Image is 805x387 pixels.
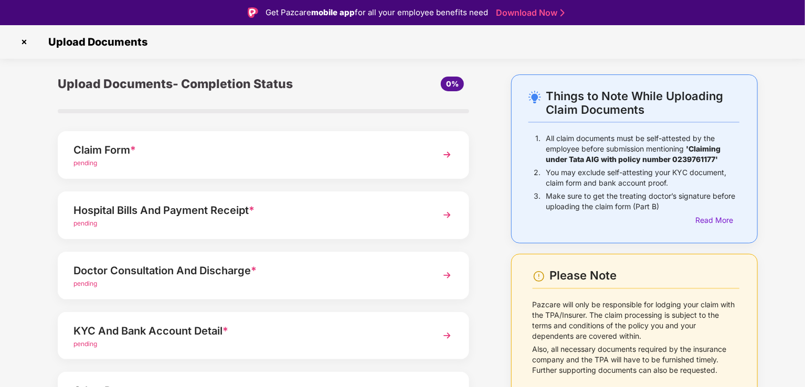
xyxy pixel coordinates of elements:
[535,133,541,165] p: 1.
[248,7,258,18] img: Logo
[534,191,541,212] p: 3.
[73,279,97,287] span: pending
[38,36,153,48] span: Upload Documents
[560,7,565,18] img: Stroke
[73,202,421,219] div: Hospital Bills And Payment Receipt
[311,7,355,17] strong: mobile app
[533,299,739,341] p: Pazcare will only be responsible for lodging your claim with the TPA/Insurer. The claim processin...
[695,214,739,226] div: Read More
[546,191,739,212] p: Make sure to get the treating doctor’s signature before uploading the claim form (Part B)
[496,7,562,18] a: Download Now
[73,340,97,348] span: pending
[438,206,457,224] img: svg+xml;base64,PHN2ZyBpZD0iTmV4dCIgeG1sbnM9Imh0dHA6Ly93d3cudzMub3JnLzIwMDAvc3ZnIiB3aWR0aD0iMzYiIG...
[73,159,97,167] span: pending
[438,326,457,345] img: svg+xml;base64,PHN2ZyBpZD0iTmV4dCIgeG1sbnM9Imh0dHA6Ly93d3cudzMub3JnLzIwMDAvc3ZnIiB3aWR0aD0iMzYiIG...
[16,34,33,50] img: svg+xml;base64,PHN2ZyBpZD0iQ3Jvc3MtMzJ4MzIiIHhtbG5zPSJodHRwOi8vd3d3LnczLm9yZy8yMDAwL3N2ZyIgd2lkdG...
[438,266,457,285] img: svg+xml;base64,PHN2ZyBpZD0iTmV4dCIgeG1sbnM9Imh0dHA6Ly93d3cudzMub3JnLzIwMDAvc3ZnIiB3aWR0aD0iMzYiIG...
[533,344,739,375] p: Also, all necessary documents required by the insurance company and the TPA will have to be furni...
[534,167,541,188] p: 2.
[73,142,421,158] div: Claim Form
[266,6,488,19] div: Get Pazcare for all your employee benefits need
[546,133,739,165] p: All claim documents must be self-attested by the employee before submission mentioning
[546,89,739,116] div: Things to Note While Uploading Claim Documents
[546,167,739,188] p: You may exclude self-attesting your KYC document, claim form and bank account proof.
[73,262,421,279] div: Doctor Consultation And Discharge
[58,74,332,93] div: Upload Documents- Completion Status
[446,79,459,88] span: 0%
[550,268,739,283] div: Please Note
[73,322,421,339] div: KYC And Bank Account Detail
[533,270,545,283] img: svg+xml;base64,PHN2ZyBpZD0iV2FybmluZ18tXzI0eDI0IiBkYXRhLW5hbWU9Ildhcm5pbmcgLSAyNHgyNCIgeG1sbnM9Im...
[528,91,541,103] img: svg+xml;base64,PHN2ZyB4bWxucz0iaHR0cDovL3d3dy53My5vcmcvMjAwMC9zdmciIHdpZHRoPSIyNC4wOTMiIGhlaWdodD...
[438,145,457,164] img: svg+xml;base64,PHN2ZyBpZD0iTmV4dCIgeG1sbnM9Imh0dHA6Ly93d3cudzMub3JnLzIwMDAvc3ZnIiB3aWR0aD0iMzYiIG...
[73,219,97,227] span: pending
